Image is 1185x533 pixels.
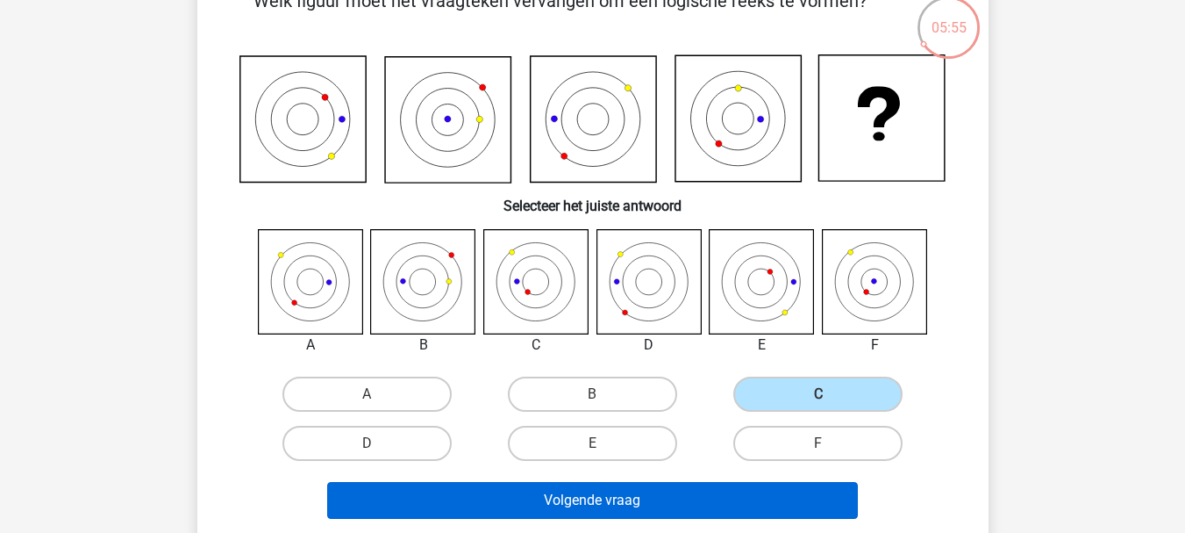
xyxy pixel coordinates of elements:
[225,184,960,214] h6: Selecteer het juiste antwoord
[733,377,903,412] label: C
[583,335,716,356] div: D
[327,482,858,519] button: Volgende vraag
[245,335,377,356] div: A
[357,335,489,356] div: B
[282,426,452,461] label: D
[733,426,903,461] label: F
[470,335,603,356] div: C
[809,335,941,356] div: F
[508,426,677,461] label: E
[508,377,677,412] label: B
[696,335,828,356] div: E
[282,377,452,412] label: A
